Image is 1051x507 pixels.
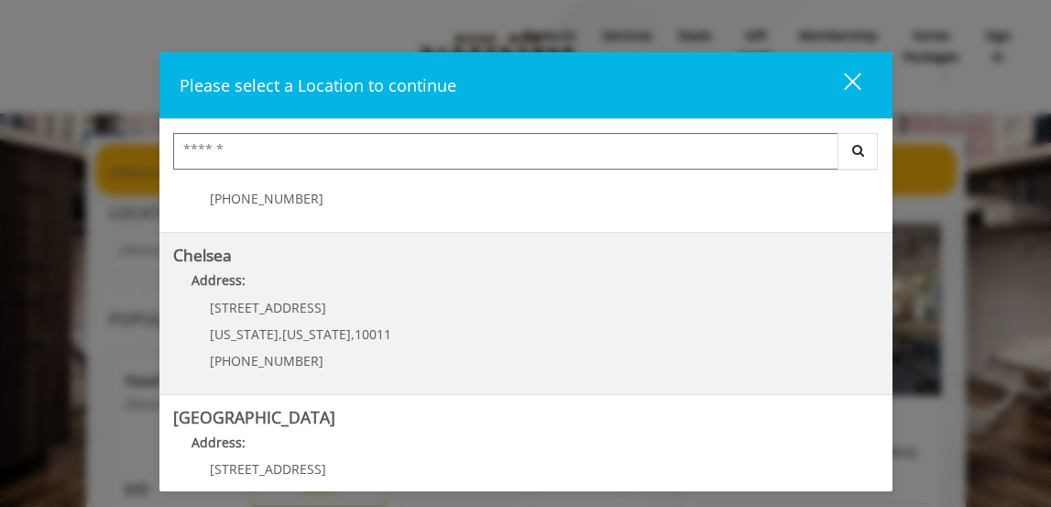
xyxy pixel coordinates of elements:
b: Chelsea [173,244,232,266]
span: [US_STATE] [210,325,279,343]
span: , [351,325,355,343]
span: [PHONE_NUMBER] [210,352,323,369]
i: Search button [848,144,869,157]
div: close dialog [823,72,859,99]
b: [GEOGRAPHIC_DATA] [173,406,335,428]
div: Center Select [173,133,879,179]
button: close dialog [810,66,872,104]
span: , [279,325,282,343]
b: Address: [192,271,246,289]
span: [US_STATE] [282,325,351,343]
input: Search Center [173,133,838,170]
span: Please select a Location to continue [180,74,456,96]
span: 10011 [355,325,391,343]
span: [PHONE_NUMBER] [210,190,323,207]
b: Address: [192,434,246,451]
span: [STREET_ADDRESS] [210,460,326,478]
span: [STREET_ADDRESS] [210,299,326,316]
